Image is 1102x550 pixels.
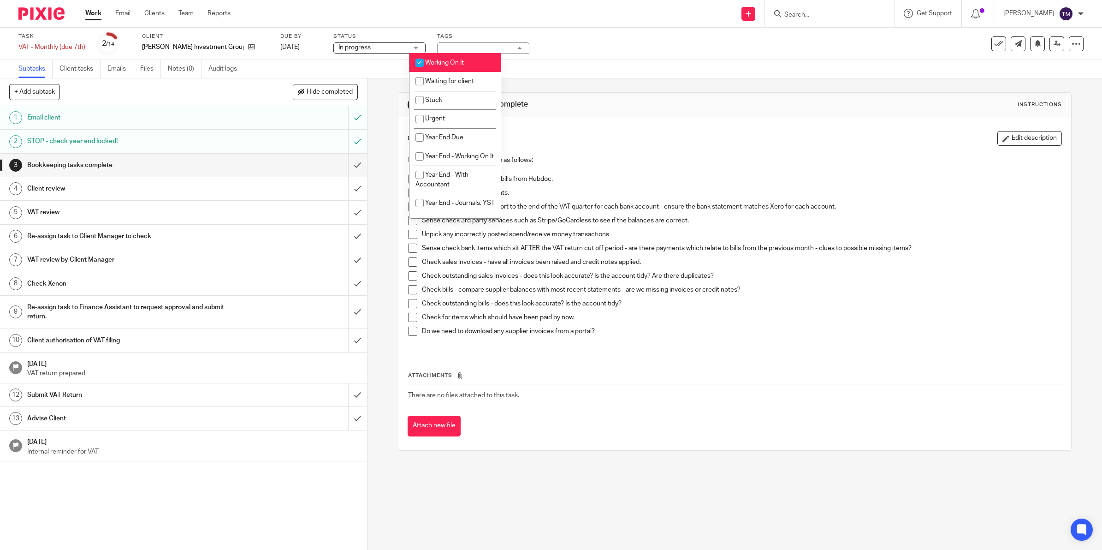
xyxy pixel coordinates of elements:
[102,38,114,49] div: 2
[1003,9,1054,18] p: [PERSON_NAME]
[425,153,494,160] span: Year End - Working On It
[293,84,358,100] button: Hide completed
[425,115,445,122] span: Urgent
[207,9,231,18] a: Reports
[27,412,235,425] h1: Advise Client
[27,334,235,347] h1: Client authorisation of VAT filing
[408,97,422,112] div: 3
[144,9,165,18] a: Clients
[917,10,952,17] span: Get Support
[9,389,22,401] div: 12
[338,44,371,51] span: In progress
[27,357,358,369] h1: [DATE]
[27,205,235,219] h1: VAT review
[9,206,22,219] div: 5
[9,135,22,148] div: 2
[422,244,1061,253] p: Sense check bank items which sit AFTER the VAT return cut off period - are there payments which r...
[27,369,358,378] p: VAT return prepared
[422,313,1061,322] p: Check for items which should have been paid by now.
[425,78,474,84] span: Waiting for client
[18,42,85,52] div: VAT - Monthly (due 7th)
[107,60,133,78] a: Emails
[408,135,449,142] p: Description
[9,334,22,347] div: 10
[27,253,235,267] h1: VAT review by Client Manager
[9,253,22,266] div: 7
[115,9,130,18] a: Email
[140,60,161,78] a: Files
[142,42,243,52] p: [PERSON_NAME] Investment Group Ltd
[9,305,22,318] div: 9
[9,277,22,290] div: 8
[425,97,442,103] span: Stuck
[422,271,1061,281] p: Check outstanding sales invoices - does this look accurate? Is the account tidy? Are there duplic...
[168,60,201,78] a: Notes (0)
[27,388,235,402] h1: Submit VAT Return
[437,33,529,40] label: Tags
[27,447,358,456] p: Internal reminder for VAT
[415,172,468,188] span: Year End - With Accountant
[333,33,426,40] label: Status
[425,134,463,141] span: Year End Due
[27,158,235,172] h1: Bookkeeping tasks complete
[27,435,358,447] h1: [DATE]
[27,277,235,291] h1: Check Xenon
[280,44,300,50] span: [DATE]
[307,89,353,96] span: Hide completed
[85,9,101,18] a: Work
[18,33,85,40] label: Task
[408,392,519,399] span: There are no files attached to this task.
[422,257,1061,267] p: Check sales invoices - have all invoices been raised and credit notes applied.
[1059,6,1073,21] img: svg%3E
[422,285,1061,294] p: Check bills - compare supplier balances with most recent statements - are we missing invoices or ...
[178,9,194,18] a: Team
[422,299,1061,308] p: Check outstanding bills - does this look accurate? Is the account tidy?
[422,327,1061,336] p: Do we need to download any supplier invoices from a portal?
[408,155,1061,165] p: Ensure bookkeeping is complete as follows:
[1018,101,1062,108] div: Instructions
[425,60,464,66] span: Working On It
[27,229,235,243] h1: Re-assign task to Client Manager to check
[27,182,235,196] h1: Client review
[422,216,1061,225] p: Sense check 3rd party services such as Stripe/GoCardless to see if the balances are correct.
[9,412,22,425] div: 13
[422,202,1061,211] p: Run bank reconciliation report to the end of the VAT quarter for each bank account - ensure the b...
[27,300,235,324] h1: Re-assign task to Finance Assistant to request approval and submit return.
[280,33,322,40] label: Due by
[9,111,22,124] div: 1
[27,111,235,125] h1: Email client
[18,7,65,20] img: Pixie
[783,11,866,19] input: Search
[18,60,53,78] a: Subtasks
[9,159,22,172] div: 3
[425,200,495,206] span: Year End - Journals, YST
[142,33,269,40] label: Client
[9,230,22,243] div: 6
[9,84,60,100] button: + Add subtask
[422,188,1061,197] p: Reconcile ALL bank accounts.
[9,182,22,195] div: 4
[27,134,235,148] h1: STOP - check year end locked!
[997,131,1062,146] button: Edit description
[408,416,461,436] button: Attach new file
[422,174,1061,184] p: If not already done, clear all bills from Hubdoc.
[427,100,754,109] h1: Bookkeeping tasks complete
[106,42,114,47] small: /14
[422,230,1061,239] p: Unpick any incorrectly posted spend/receive money transactions
[208,60,244,78] a: Audit logs
[408,373,452,378] span: Attachments
[59,60,101,78] a: Client tasks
